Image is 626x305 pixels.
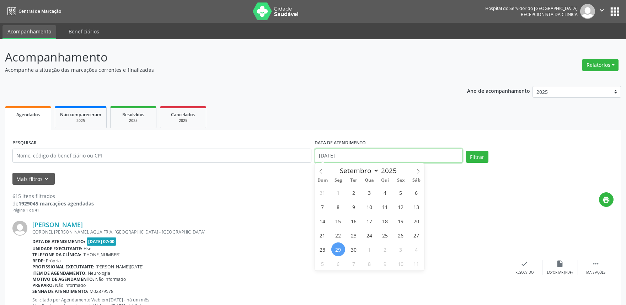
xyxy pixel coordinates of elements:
span: Outubro 1, 2025 [363,242,376,256]
span: Setembro 21, 2025 [316,228,330,242]
span: Não informado [55,282,86,288]
span: Setembro 5, 2025 [394,186,408,199]
b: Telefone da clínica: [32,252,81,258]
span: Sáb [408,178,424,183]
i: check [521,260,529,268]
span: Sex [393,178,408,183]
span: Setembro 15, 2025 [331,214,345,228]
span: Dom [315,178,331,183]
div: CORONEL [PERSON_NAME], AGUA FRIA, [GEOGRAPHIC_DATA] - [GEOGRAPHIC_DATA] [32,229,507,235]
b: Preparo: [32,282,54,288]
i:  [598,6,606,14]
i: print [603,196,610,204]
div: Resolvido [515,270,534,275]
select: Month [337,166,379,176]
div: Hospital do Servidor do [GEOGRAPHIC_DATA] [485,5,578,11]
span: Outubro 3, 2025 [394,242,408,256]
span: Resolvidos [122,112,144,118]
strong: 1929045 marcações agendadas [18,200,94,207]
span: Setembro 8, 2025 [331,200,345,214]
span: Agosto 31, 2025 [316,186,330,199]
a: Acompanhamento [2,25,56,39]
span: Setembro 20, 2025 [410,214,423,228]
span: Recepcionista da clínica [521,11,578,17]
span: Outubro 4, 2025 [410,242,423,256]
span: Setembro 12, 2025 [394,200,408,214]
p: Ano de acompanhamento [467,86,530,95]
button: Filtrar [466,151,488,163]
img: img [580,4,595,19]
div: Mais ações [586,270,605,275]
button: Relatórios [582,59,619,71]
div: de [12,200,94,207]
span: Setembro 9, 2025 [347,200,361,214]
span: Neurologia [88,270,111,276]
i:  [592,260,600,268]
span: Qui [377,178,393,183]
span: M02879578 [90,288,114,294]
span: Hse [84,246,92,252]
span: Setembro 4, 2025 [378,186,392,199]
div: Página 1 de 41 [12,207,94,213]
span: Não informado [96,276,126,282]
b: Profissional executante: [32,264,95,270]
span: [DATE] 07:00 [87,237,117,246]
span: Setembro 10, 2025 [363,200,376,214]
a: [PERSON_NAME] [32,221,83,229]
span: Não compareceram [60,112,101,118]
label: DATA DE ATENDIMENTO [315,138,366,149]
span: Setembro 26, 2025 [394,228,408,242]
span: Central de Marcação [18,8,61,14]
label: PESQUISAR [12,138,37,149]
span: Própria [46,258,61,264]
b: Data de atendimento: [32,239,85,245]
button: Mais filtroskeyboard_arrow_down [12,173,55,185]
i: insert_drive_file [556,260,564,268]
span: Setembro 28, 2025 [316,242,330,256]
span: Agendados [16,112,40,118]
input: Nome, código do beneficiário ou CPF [12,149,311,163]
span: Seg [331,178,346,183]
p: Acompanhamento [5,48,436,66]
b: Senha de atendimento: [32,288,89,294]
span: Setembro 3, 2025 [363,186,376,199]
span: Setembro 16, 2025 [347,214,361,228]
img: img [12,221,27,236]
input: Year [379,166,402,175]
span: Qua [362,178,378,183]
button: print [599,192,614,207]
div: 615 itens filtrados [12,192,94,200]
div: 2025 [165,118,201,123]
span: Outubro 2, 2025 [378,242,392,256]
span: Cancelados [171,112,195,118]
span: Outubro 9, 2025 [378,257,392,271]
div: 2025 [60,118,101,123]
span: Outubro 8, 2025 [363,257,376,271]
span: Setembro 1, 2025 [331,186,345,199]
span: Setembro 14, 2025 [316,214,330,228]
span: Setembro 29, 2025 [331,242,345,256]
span: Setembro 11, 2025 [378,200,392,214]
span: Ter [346,178,362,183]
span: [PERSON_NAME][DATE] [96,264,144,270]
span: Setembro 6, 2025 [410,186,423,199]
span: Outubro 10, 2025 [394,257,408,271]
i: keyboard_arrow_down [43,175,51,183]
p: Acompanhe a situação das marcações correntes e finalizadas [5,66,436,74]
div: 2025 [116,118,151,123]
span: Setembro 17, 2025 [363,214,376,228]
span: Setembro 27, 2025 [410,228,423,242]
a: Beneficiários [64,25,104,38]
input: Selecione um intervalo [315,149,462,163]
span: Setembro 19, 2025 [394,214,408,228]
span: Outubro 5, 2025 [316,257,330,271]
button:  [595,4,609,19]
div: Exportar (PDF) [547,270,573,275]
span: Outubro 6, 2025 [331,257,345,271]
span: [PHONE_NUMBER] [83,252,121,258]
button: apps [609,5,621,18]
span: Setembro 24, 2025 [363,228,376,242]
span: Setembro 2, 2025 [347,186,361,199]
span: Setembro 13, 2025 [410,200,423,214]
span: Outubro 11, 2025 [410,257,423,271]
